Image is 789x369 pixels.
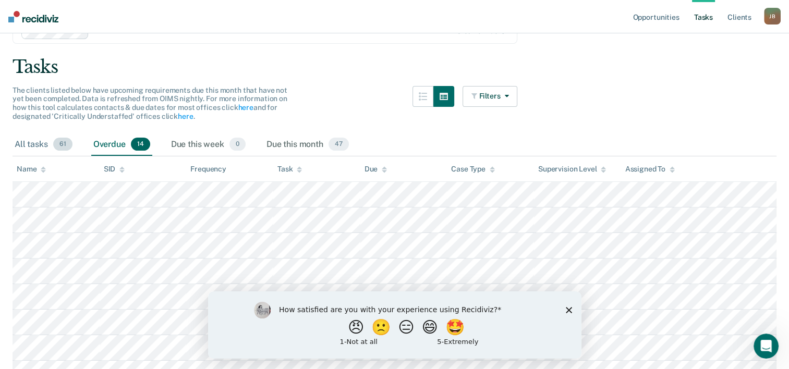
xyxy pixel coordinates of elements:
[277,165,302,174] div: Task
[329,138,349,151] span: 47
[365,165,387,174] div: Due
[238,103,253,112] a: here
[91,133,152,156] div: Overdue14
[53,138,72,151] span: 61
[8,11,58,22] img: Recidiviz
[131,138,150,151] span: 14
[264,133,351,156] div: Due this month47
[17,165,46,174] div: Name
[208,291,581,359] iframe: Survey by Kim from Recidiviz
[13,56,776,78] div: Tasks
[169,133,248,156] div: Due this week0
[754,334,779,359] iframe: Intercom live chat
[178,112,193,120] a: here
[451,165,495,174] div: Case Type
[625,165,674,174] div: Assigned To
[229,138,246,151] span: 0
[538,165,606,174] div: Supervision Level
[104,165,125,174] div: SID
[190,165,226,174] div: Frequency
[463,86,518,107] button: Filters
[764,8,781,24] div: J B
[13,133,75,156] div: All tasks61
[764,8,781,24] button: JB
[13,86,287,120] span: The clients listed below have upcoming requirements due this month that have not yet been complet...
